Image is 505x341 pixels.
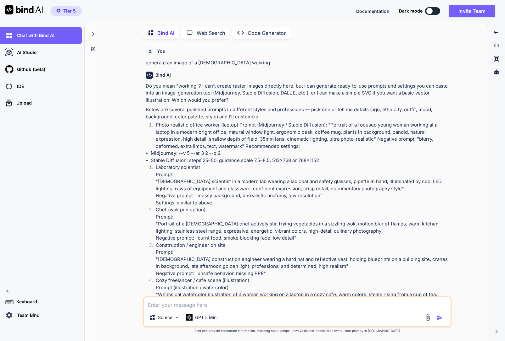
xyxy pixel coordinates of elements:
button: Documentation [356,8,390,14]
li: Stable Diffusion: steps 25–50, guidance scale 7.5–8.5, 512x768 or 768x1152 [151,157,450,164]
p: Team Bind [14,312,40,318]
span: Tier 5 [63,8,76,14]
img: attachment [424,314,432,321]
img: ai-studio [4,47,14,58]
p: Bind AI [157,29,174,37]
img: premium [56,9,61,13]
p: Do you mean "working"? I can’t create raster images directly here, but I can generate ready-to-us... [146,83,450,104]
p: Cozy freelancer / cafe scene (illustration) Prompt (illustration / watercolor): "Whimsical waterc... [156,277,450,312]
li: Midjourney: --v 5 --ar 3:2 --q 2 [151,150,450,157]
p: Below are several polished prompts in different styles and professions — pick one or tell me deta... [146,106,450,120]
p: Source [158,314,172,321]
p: Keyboard [14,299,37,305]
button: Invite Team [449,5,495,17]
p: AI Studio [14,49,37,56]
span: Dark mode [399,8,423,14]
p: Chef (wok pun option) Prompt: "Portrait of a [DEMOGRAPHIC_DATA] chef actively stir-frying vegetab... [156,206,450,242]
p: Laboratory scientist Prompt: "[DEMOGRAPHIC_DATA] scientist in a modern lab wearing a lab coat and... [156,164,450,206]
img: GPT 5 Mini [186,314,193,320]
p: Code Generator [248,29,286,37]
p: Chat with Bind AI [14,32,54,39]
p: Bind can provide inaccurate information, including about people. Always double-check its answers.... [143,328,452,333]
p: IDE [14,83,24,89]
p: Construction / engineer on site Prompt: "[DEMOGRAPHIC_DATA] construction engineer wearing a hard ... [156,242,450,277]
p: Web Search [197,29,225,37]
button: premiumTier 5 [50,6,82,16]
img: Pick Models [174,315,180,320]
img: darkCloudIdeIcon [4,81,14,92]
p: Upload [14,100,32,106]
p: Github (beta) [14,66,45,73]
img: Bind AI [5,5,43,14]
img: icon [437,315,443,321]
p: generate an image of a [DEMOGRAPHIC_DATA] wokring [146,59,450,67]
li: Photo‑realistic office worker (laptop) Prompt (Midjourney / Stable Diffusion): "Portrait of a foc... [151,122,450,150]
h6: You [157,48,166,54]
img: chat [4,30,14,41]
h6: Bind AI [155,72,171,78]
p: GPT 5 Mini [195,314,217,321]
img: settings [4,310,14,321]
img: githubLight [4,64,14,75]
